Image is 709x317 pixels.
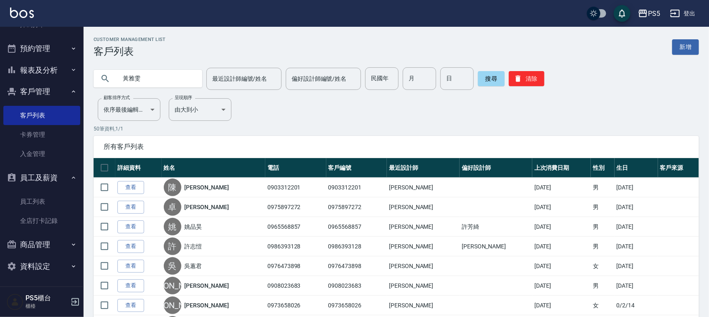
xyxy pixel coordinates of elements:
[265,256,326,276] td: 0976473898
[615,197,658,217] td: [DATE]
[117,260,144,273] a: 查看
[591,217,615,237] td: 男
[117,181,144,194] a: 查看
[265,178,326,197] td: 0903312201
[117,201,144,214] a: 查看
[615,217,658,237] td: [DATE]
[615,158,658,178] th: 生日
[164,179,181,196] div: 陳
[326,276,387,296] td: 0908023683
[591,158,615,178] th: 性別
[3,81,80,102] button: 客戶管理
[648,8,660,19] div: PS5
[387,276,460,296] td: [PERSON_NAME]
[104,95,130,101] label: 顧客排序方式
[94,125,699,133] p: 50 筆資料, 1 / 1
[326,178,387,197] td: 0903312201
[104,143,689,151] span: 所有客戶列表
[591,237,615,256] td: 男
[326,217,387,237] td: 0965568857
[265,276,326,296] td: 0908023683
[478,71,505,86] button: 搜尋
[591,256,615,276] td: 女
[387,237,460,256] td: [PERSON_NAME]
[185,242,202,251] a: 許志愷
[591,178,615,197] td: 男
[672,39,699,55] a: 新增
[164,218,181,235] div: 姚
[3,125,80,144] a: 卡券管理
[614,5,630,22] button: save
[326,158,387,178] th: 客戶編號
[326,197,387,217] td: 0975897272
[532,256,591,276] td: [DATE]
[185,262,202,270] a: 吳蕙君
[25,302,68,310] p: 櫃檯
[169,98,231,121] div: 由大到小
[509,71,544,86] button: 清除
[162,158,266,178] th: 姓名
[532,237,591,256] td: [DATE]
[115,158,162,178] th: 詳細資料
[615,237,658,256] td: [DATE]
[164,238,181,255] div: 許
[326,237,387,256] td: 0986393128
[3,106,80,125] a: 客戶列表
[615,276,658,296] td: [DATE]
[667,6,699,21] button: 登出
[10,8,34,18] img: Logo
[591,296,615,315] td: 女
[326,256,387,276] td: 0976473898
[175,95,192,101] label: 呈現順序
[185,203,229,211] a: [PERSON_NAME]
[265,296,326,315] td: 0973658026
[532,178,591,197] td: [DATE]
[3,38,80,59] button: 預約管理
[164,198,181,216] div: 卓
[387,296,460,315] td: [PERSON_NAME]
[3,192,80,211] a: 員工列表
[3,256,80,277] button: 資料設定
[117,279,144,292] a: 查看
[591,276,615,296] td: 男
[591,197,615,217] td: 男
[532,276,591,296] td: [DATE]
[265,158,326,178] th: 電話
[3,59,80,81] button: 報表及分析
[185,301,229,309] a: [PERSON_NAME]
[25,294,68,302] h5: PS5櫃台
[3,211,80,230] a: 全店打卡記錄
[532,158,591,178] th: 上次消費日期
[265,217,326,237] td: 0965568857
[117,240,144,253] a: 查看
[460,237,532,256] td: [PERSON_NAME]
[7,294,23,310] img: Person
[460,217,532,237] td: 許芳綺
[532,296,591,315] td: [DATE]
[387,158,460,178] th: 最近設計師
[387,197,460,217] td: [PERSON_NAME]
[658,158,699,178] th: 客戶來源
[164,257,181,275] div: 吳
[3,144,80,164] a: 入金管理
[98,98,160,121] div: 依序最後編輯時間
[615,296,658,315] td: 0/2/14
[185,222,202,231] a: 姚品昊
[615,178,658,197] td: [DATE]
[265,237,326,256] td: 0986393128
[185,281,229,290] a: [PERSON_NAME]
[635,5,663,22] button: PS5
[164,277,181,294] div: [PERSON_NAME]
[460,158,532,178] th: 偏好設計師
[326,296,387,315] td: 0973658026
[387,217,460,237] td: [PERSON_NAME]
[94,37,166,42] h2: Customer Management List
[117,220,144,233] a: 查看
[387,256,460,276] td: [PERSON_NAME]
[164,297,181,314] div: [PERSON_NAME]
[94,46,166,57] h3: 客戶列表
[265,197,326,217] td: 0975897272
[185,183,229,192] a: [PERSON_NAME]
[3,167,80,189] button: 員工及薪資
[117,299,144,312] a: 查看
